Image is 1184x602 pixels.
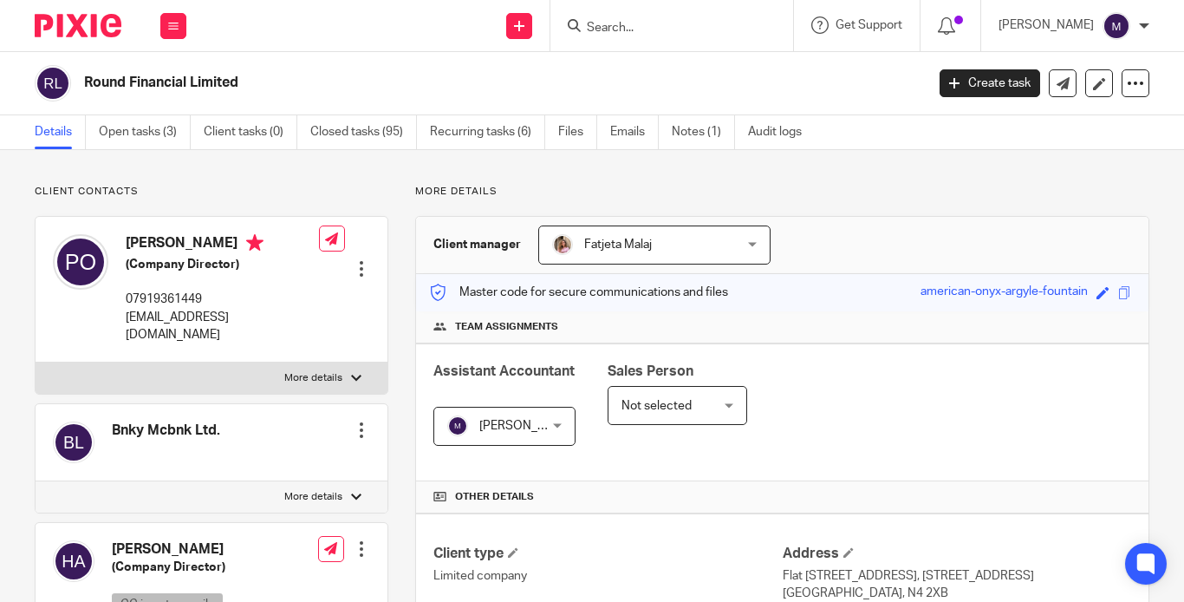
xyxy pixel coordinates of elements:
i: Primary [246,234,263,252]
p: More details [284,490,342,504]
h2: Round Financial Limited [84,74,748,92]
a: Open tasks (3) [99,115,191,149]
img: svg%3E [447,416,468,436]
p: More details [415,185,1149,199]
img: svg%3E [53,234,108,290]
p: [EMAIL_ADDRESS][DOMAIN_NAME] [126,309,319,344]
span: Not selected [621,400,692,412]
h3: Client manager [433,236,521,253]
img: MicrosoftTeams-image%20(5).png [552,234,573,255]
img: svg%3E [53,540,94,582]
h5: (Company Director) [126,256,319,273]
h4: [PERSON_NAME] [126,234,319,256]
div: american-onyx-argyle-fountain [921,283,1088,303]
a: Files [558,115,597,149]
a: Details [35,115,86,149]
input: Search [585,21,741,36]
a: Closed tasks (95) [310,115,417,149]
a: Emails [610,115,659,149]
p: Master code for secure communications and files [429,284,728,301]
span: Other details [455,490,534,504]
h4: Address [783,545,1131,563]
h4: [PERSON_NAME] [112,540,309,559]
span: Team assignments [455,320,558,334]
a: Create task [940,69,1040,97]
a: Client tasks (0) [204,115,297,149]
img: Pixie [35,14,121,37]
p: More details [284,371,342,385]
span: Fatjeta Malaj [584,239,652,251]
span: Assistant Accountant [433,364,575,378]
p: Client contacts [35,185,388,199]
span: Get Support [836,19,902,31]
p: [GEOGRAPHIC_DATA], N4 2XB [783,585,1131,602]
p: Flat [STREET_ADDRESS], [STREET_ADDRESS] [783,567,1131,585]
span: Sales Person [608,364,693,378]
a: Audit logs [748,115,815,149]
img: svg%3E [53,422,94,463]
img: svg%3E [35,65,71,101]
img: svg%3E [1103,12,1130,40]
p: 07919361449 [126,291,319,308]
span: [PERSON_NAME] [479,420,575,432]
h4: Client type [433,545,782,563]
a: Notes (1) [672,115,735,149]
p: Limited company [433,567,782,585]
h4: Bnky Mcbnk Ltd. [112,422,220,440]
a: Recurring tasks (6) [430,115,545,149]
h5: (Company Director) [112,559,309,576]
p: [PERSON_NAME] [999,16,1094,34]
